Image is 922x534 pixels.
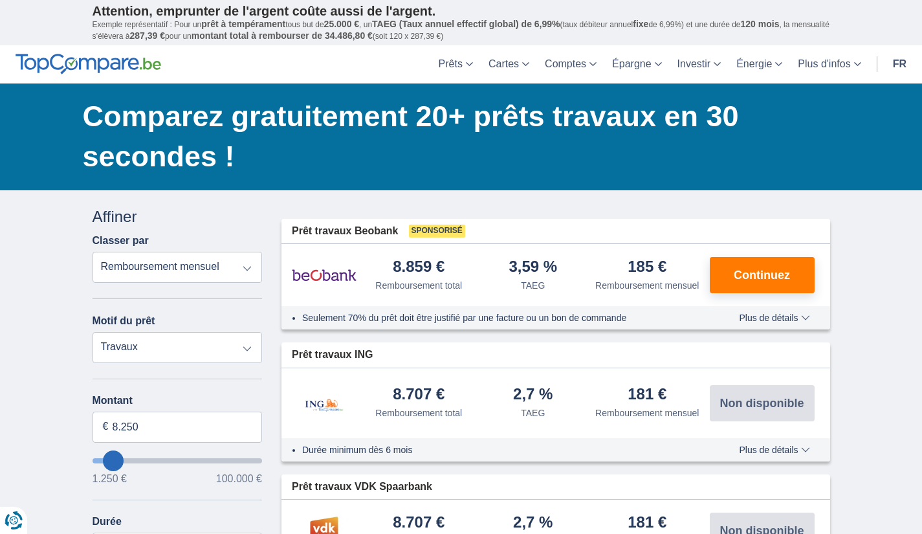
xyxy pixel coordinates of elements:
button: Continuez [710,257,815,293]
img: pret personnel ING [292,381,357,425]
a: Énergie [729,45,790,83]
input: wantToBorrow [93,458,263,463]
div: Remboursement total [375,406,462,419]
label: Classer par [93,235,149,247]
label: Motif du prêt [93,315,155,327]
a: Plus d'infos [790,45,868,83]
div: 185 € [628,259,666,276]
div: 8.859 € [393,259,445,276]
a: fr [885,45,914,83]
span: Plus de détails [739,313,809,322]
span: Plus de détails [739,445,809,454]
label: Durée [93,516,122,528]
span: 100.000 € [216,474,262,484]
span: Sponsorisé [409,225,465,238]
span: 287,39 € [130,30,166,41]
div: Remboursement mensuel [595,279,699,292]
span: € [103,419,109,434]
span: 25.000 € [324,19,360,29]
label: Montant [93,395,263,406]
div: TAEG [521,406,545,419]
div: Remboursement total [375,279,462,292]
button: Non disponible [710,385,815,421]
div: 181 € [628,386,666,404]
span: TAEG (Taux annuel effectif global) de 6,99% [372,19,560,29]
a: Prêts [431,45,481,83]
img: pret personnel Beobank [292,259,357,291]
div: 8.707 € [393,386,445,404]
a: Comptes [537,45,604,83]
span: 1.250 € [93,474,127,484]
div: 2,7 % [513,515,553,532]
a: Investir [670,45,729,83]
span: prêt à tempérament [201,19,285,29]
span: Prêt travaux ING [292,348,373,362]
img: TopCompare [16,54,161,74]
a: Épargne [604,45,670,83]
h1: Comparez gratuitement 20+ prêts travaux en 30 secondes ! [83,96,830,177]
p: Attention, emprunter de l'argent coûte aussi de l'argent. [93,3,830,19]
span: Prêt travaux VDK Spaarbank [292,480,432,495]
span: Continuez [734,269,790,281]
p: Exemple représentatif : Pour un tous but de , un (taux débiteur annuel de 6,99%) et une durée de ... [93,19,830,42]
li: Seulement 70% du prêt doit être justifié par une facture ou un bon de commande [302,311,701,324]
span: Prêt travaux Beobank [292,224,399,239]
div: Remboursement mensuel [595,406,699,419]
div: 8.707 € [393,515,445,532]
span: montant total à rembourser de 34.486,80 € [192,30,373,41]
div: Affiner [93,206,263,228]
li: Durée minimum dès 6 mois [302,443,701,456]
div: 3,59 % [509,259,557,276]
span: fixe [633,19,648,29]
div: TAEG [521,279,545,292]
div: 2,7 % [513,386,553,404]
span: 120 mois [741,19,780,29]
a: Cartes [481,45,537,83]
button: Plus de détails [729,313,819,323]
div: 181 € [628,515,666,532]
button: Plus de détails [729,445,819,455]
span: Non disponible [720,397,804,409]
